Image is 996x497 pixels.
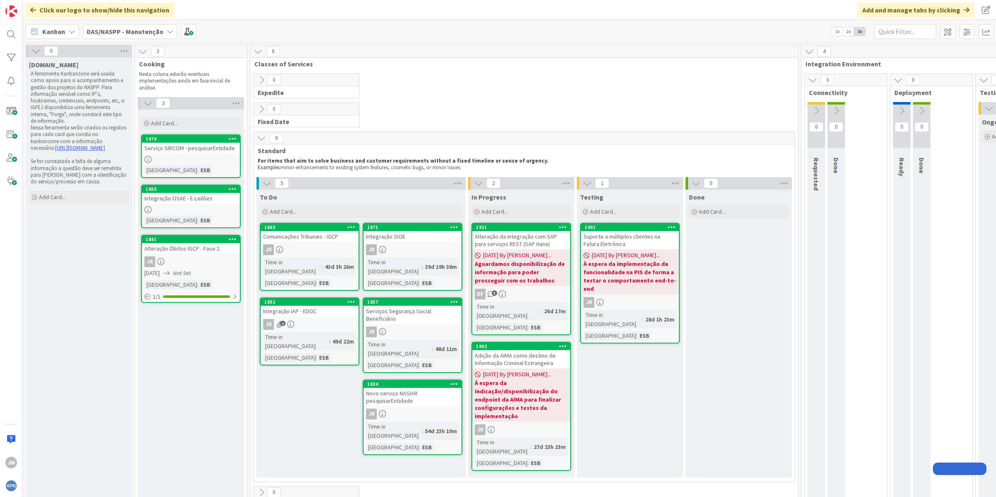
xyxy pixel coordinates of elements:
span: [DATE] [144,269,160,278]
span: 2x [843,27,854,36]
span: 5 [275,178,289,188]
span: 0 [915,122,929,132]
span: READ.ME [29,61,78,69]
span: : [432,344,433,353]
div: [GEOGRAPHIC_DATA] [475,323,527,332]
a: [URL][DOMAIN_NAME] [55,144,105,151]
div: 1978 [146,136,240,142]
div: [GEOGRAPHIC_DATA] [366,361,419,370]
span: Add Card... [270,208,296,215]
span: 1x [832,27,843,36]
span: Ready [898,158,906,176]
div: [GEOGRAPHIC_DATA] [144,166,197,175]
div: ESB [317,278,331,287]
div: ESB [198,166,212,175]
span: Cooking [139,60,237,68]
div: 1852 [264,299,359,305]
b: DAS/NASPP - Manutenção [87,27,164,36]
div: Comunicações Tribunais - IGCP [261,231,359,242]
div: JR [366,409,377,419]
strong: For items that aim to solve business and customer requirements without a fixed timeline or sense ... [258,157,549,164]
div: Alteração da integração com SAP para serviços REST (SAP Hana) [472,231,570,249]
div: Suporte a múltiplos clientes na Fatura Eletrónica [581,231,679,249]
span: : [197,216,198,225]
div: 1861Alteração Óbitos IGCP - Fase 2 [142,236,240,254]
div: Time in [GEOGRAPHIC_DATA] [366,258,422,276]
div: 1871Integração SIOE [364,224,461,242]
span: 0 [906,75,920,85]
span: 0 [820,75,835,85]
div: [GEOGRAPHIC_DATA] [144,280,197,289]
a: 1955Integração OSAE - E-Leilões[GEOGRAPHIC_DATA]:ESB [141,185,241,228]
p: A ferramenta Kanbanzone será usada como apoio para o acompanhamento e gestão dos projetos do NASP... [31,71,127,124]
span: 4 [817,46,831,56]
span: : [636,331,637,340]
span: Requested [812,158,820,190]
span: : [419,361,420,370]
div: 1863 [261,224,359,231]
div: ESB [198,216,212,225]
div: Time in [GEOGRAPHIC_DATA] [366,422,422,440]
div: ESB [637,331,652,340]
div: 1978Serviço SIRCOM - pesquisarEntidade [142,135,240,153]
span: 0 [267,104,281,114]
p: Nesta coluna estarão eventuais implementações ainda em fase inicial de análise. [139,71,237,91]
span: Standard [258,146,784,155]
div: JR [475,424,486,435]
div: JR [261,319,359,330]
span: 0 [267,75,281,85]
div: JM [5,457,17,468]
div: Serviço SIRCOM - pesquisarEntidade [142,143,240,153]
div: 1955Integração OSAE - E-Leilões [142,185,240,204]
a: 1852Integração IAP - EDOCJRTime in [GEOGRAPHIC_DATA]:49d 22m[GEOGRAPHIC_DATA]:ESB [260,297,359,365]
span: : [197,166,198,175]
div: 1902 [472,343,570,350]
div: 1834 [364,380,461,388]
i: Not Set [173,269,191,277]
div: ESB [529,323,543,332]
span: Classes of Services [254,60,788,68]
div: JR [142,256,240,267]
span: : [422,262,423,271]
div: 43d 3h 26m [323,262,356,271]
p: Nessa ferramenta serão criados os registos para cada card que consta no kanbanzone com a informaç... [31,124,127,151]
div: [GEOGRAPHIC_DATA] [366,278,419,287]
div: 1861 [142,236,240,243]
a: 1861Alteração Óbitos IGCP - Fase 2JR[DATE]Not Set[GEOGRAPHIC_DATA]:ESB1/1 [141,235,241,303]
span: : [197,280,198,289]
div: 1863 [264,224,359,230]
span: 2 [486,178,500,188]
div: JR [263,319,274,330]
div: ESB [420,443,434,452]
span: Add Card... [590,208,617,215]
span: : [527,458,529,468]
div: 1871 [364,224,461,231]
span: : [419,278,420,287]
div: [GEOGRAPHIC_DATA] [144,216,197,225]
div: [GEOGRAPHIC_DATA] [475,458,527,468]
span: : [316,278,317,287]
span: [DATE] By [PERSON_NAME]... [592,251,660,260]
span: : [642,315,643,324]
div: Novo serviço NASIAR pesquisarEntidade [364,388,461,406]
a: 1901Suporte a múltiplos clientes na Fatura Eletrónica[DATE] By [PERSON_NAME]...À espera da implem... [580,223,680,344]
div: JR [472,424,570,435]
span: : [422,426,423,436]
span: 0 [895,122,909,132]
div: 54d 23h 10m [423,426,459,436]
div: Adição da AIMA como destino de Informação Criminal Estrangeira [472,350,570,368]
span: 0 [704,178,718,188]
img: avatar [5,480,17,492]
span: : [419,443,420,452]
span: Add Card... [151,119,178,127]
a: 1871Integração SIOEJRTime in [GEOGRAPHIC_DATA]:39d 19h 38m[GEOGRAPHIC_DATA]:ESB [363,223,462,291]
img: Visit kanbanzone.com [5,5,17,17]
span: Testing [580,193,603,201]
span: Fixed Date [258,117,349,126]
div: JR [364,326,461,337]
div: JR [581,297,679,308]
div: JR [366,244,377,255]
div: JR [364,244,461,255]
span: : [541,307,542,316]
div: 1871 [367,224,461,230]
